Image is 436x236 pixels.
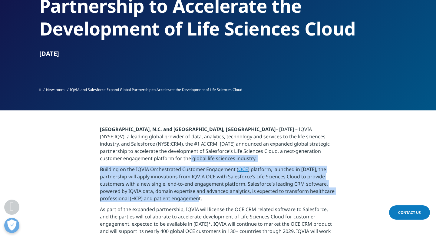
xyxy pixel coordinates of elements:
[100,126,276,133] strong: [GEOGRAPHIC_DATA], N.C. and [GEOGRAPHIC_DATA], [GEOGRAPHIC_DATA]
[100,126,336,166] p: – [DATE] – IQVIA (NYSE:IQV), a leading global provider of data, analytics, technology and service...
[39,49,397,58] div: [DATE]
[398,210,421,215] span: Contact Us
[238,166,248,173] a: OCE
[70,87,242,92] span: IQVIA and Salesforce Expand Global Partnership to Accelerate the Development of Life Sciences Cloud
[389,205,430,220] a: Contact Us
[46,87,64,92] a: Newsroom
[4,218,19,233] button: Open Preferences
[100,166,336,206] p: Building on the IQVIA Orchestrated Customer Engagement ( ) platform, launched in [DATE], the part...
